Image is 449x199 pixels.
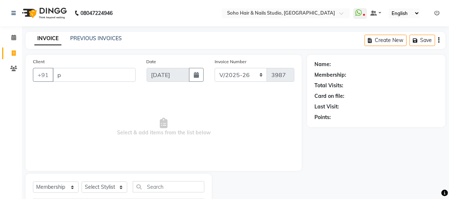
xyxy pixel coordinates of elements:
[80,3,113,23] b: 08047224946
[133,181,204,192] input: Search
[19,3,69,23] img: logo
[314,92,344,100] div: Card on file:
[215,58,246,65] label: Invoice Number
[33,58,45,65] label: Client
[314,61,331,68] div: Name:
[34,32,61,45] a: INVOICE
[314,71,346,79] div: Membership:
[365,35,407,46] button: Create New
[410,35,435,46] button: Save
[314,82,343,89] div: Total Visits:
[33,91,294,164] span: Select & add items from the list below
[53,68,136,82] input: Search by Name/Mobile/Email/Code
[70,35,122,42] a: PREVIOUS INVOICES
[33,68,53,82] button: +91
[147,58,156,65] label: Date
[314,114,331,121] div: Points:
[314,103,339,111] div: Last Visit:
